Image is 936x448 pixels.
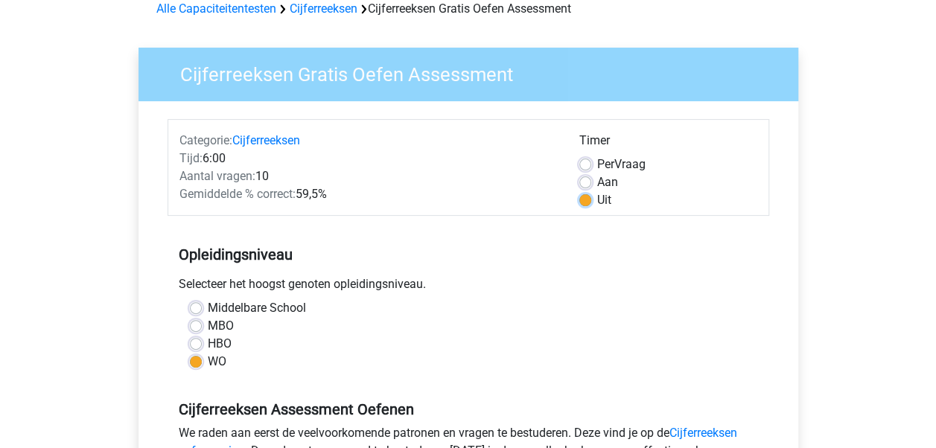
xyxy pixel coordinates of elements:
a: Alle Capaciteitentesten [156,1,276,16]
div: Timer [579,132,757,156]
label: MBO [208,317,234,335]
span: Per [597,157,614,171]
span: Categorie: [179,133,232,147]
label: Middelbare School [208,299,306,317]
label: HBO [208,335,232,353]
h5: Opleidingsniveau [179,240,758,269]
h3: Cijferreeksen Gratis Oefen Assessment [162,57,787,86]
a: Cijferreeksen [290,1,357,16]
div: 10 [168,167,568,185]
label: Aan [597,173,618,191]
span: Gemiddelde % correct: [179,187,296,201]
span: Aantal vragen: [179,169,255,183]
a: Cijferreeksen [232,133,300,147]
label: Vraag [597,156,646,173]
div: 59,5% [168,185,568,203]
h5: Cijferreeksen Assessment Oefenen [179,400,758,418]
span: Tijd: [179,151,203,165]
label: WO [208,353,226,371]
label: Uit [597,191,611,209]
div: Selecteer het hoogst genoten opleidingsniveau. [168,275,769,299]
div: 6:00 [168,150,568,167]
